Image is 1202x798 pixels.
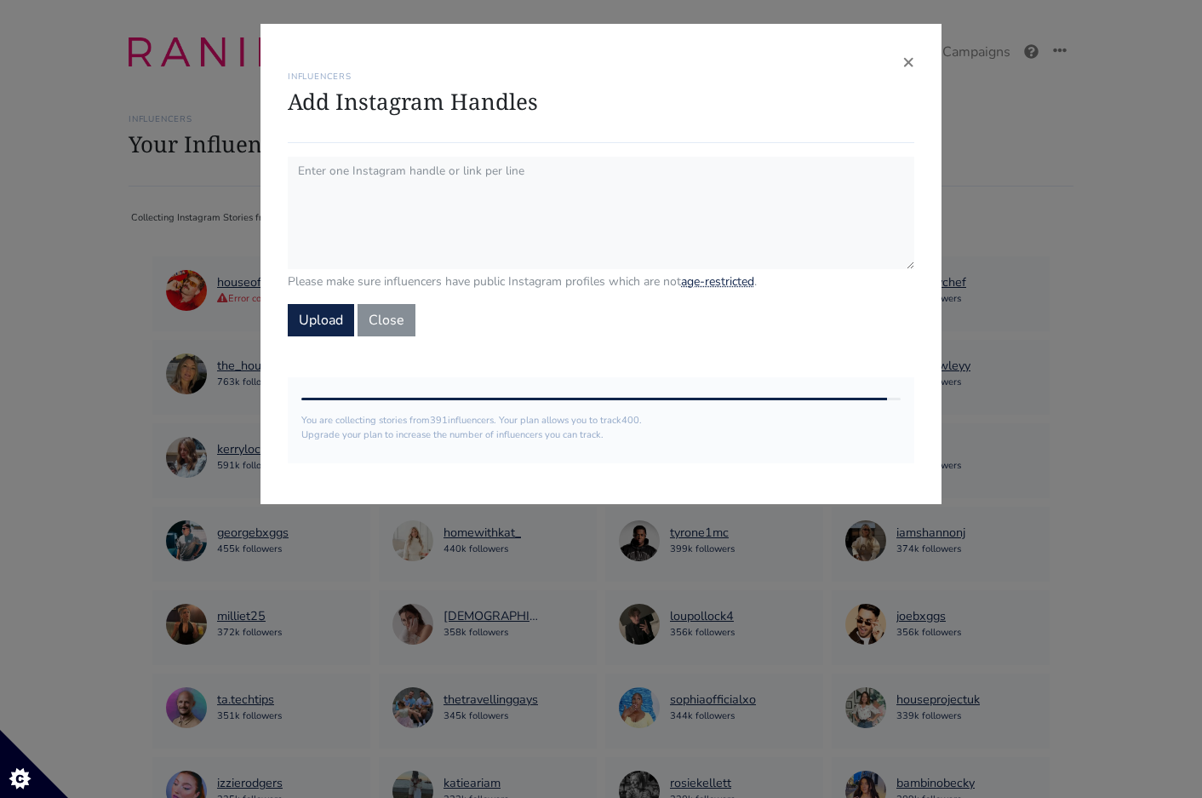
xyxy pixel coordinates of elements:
[902,51,914,72] button: Close
[681,273,754,290] a: age-restricted
[288,89,914,115] h1: Add Instagram Handles
[902,48,914,75] span: ×
[288,72,914,82] h6: INFLUENCERS
[288,377,914,463] div: You are collecting stories from influencers. Your plan allows you to track .
[288,273,914,290] small: Please make sure influencers have public Instagram profiles which are not .
[301,428,901,443] p: Upgrade your plan to increase the number of influencers you can track.
[358,304,415,336] button: Close
[288,304,354,336] button: Upload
